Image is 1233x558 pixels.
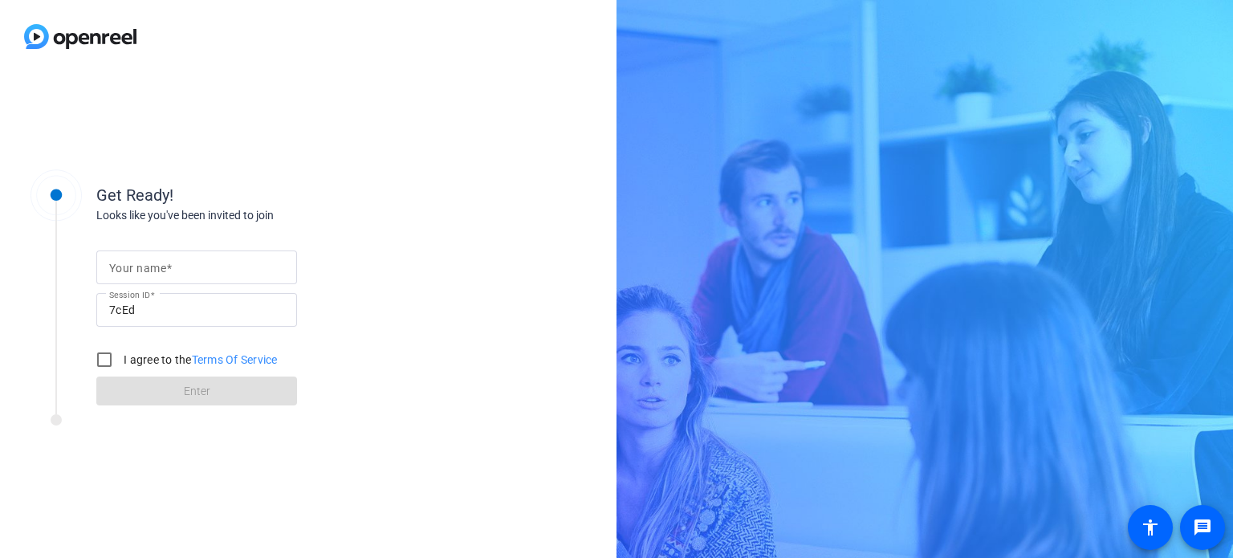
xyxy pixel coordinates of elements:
mat-label: Your name [109,262,166,275]
mat-icon: message [1193,518,1212,537]
mat-icon: accessibility [1141,518,1160,537]
a: Terms Of Service [192,353,278,366]
div: Get Ready! [96,183,417,207]
mat-label: Session ID [109,290,150,299]
div: Looks like you've been invited to join [96,207,417,224]
label: I agree to the [120,352,278,368]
